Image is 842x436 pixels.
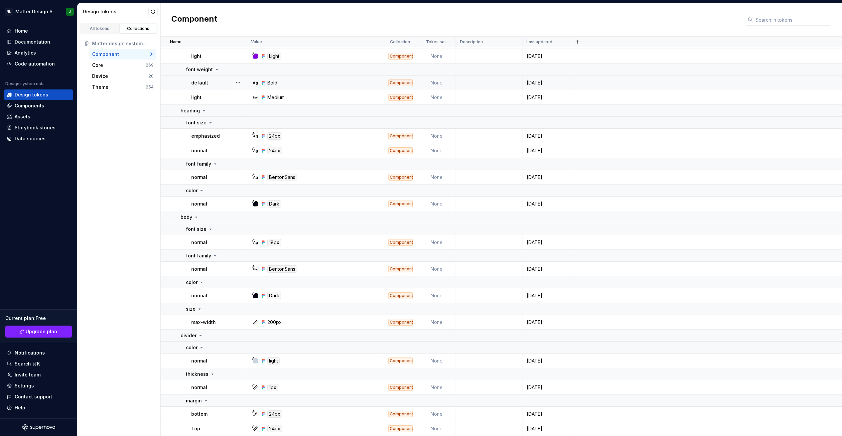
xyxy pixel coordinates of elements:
[4,37,73,47] a: Documentation
[191,79,208,86] p: default
[5,81,45,86] div: Design system data
[388,53,413,60] div: Component
[267,410,282,418] div: 24px
[417,170,456,185] td: None
[15,404,25,411] div: Help
[15,350,45,356] div: Notifications
[388,425,413,432] div: Component
[191,266,207,272] p: normal
[267,94,285,101] div: Medium
[22,424,55,431] svg: Supernova Logo
[15,135,46,142] div: Data sources
[4,26,73,36] a: Home
[523,411,568,417] div: [DATE]
[388,94,413,101] div: Component
[388,411,413,417] div: Component
[4,402,73,413] button: Help
[186,306,196,312] p: size
[186,187,198,194] p: color
[523,384,568,391] div: [DATE]
[523,319,568,326] div: [DATE]
[523,425,568,432] div: [DATE]
[15,113,30,120] div: Assets
[191,201,207,207] p: normal
[15,28,28,34] div: Home
[267,200,281,208] div: Dark
[267,147,282,154] div: 24px
[267,357,280,364] div: light
[388,147,413,154] div: Component
[523,201,568,207] div: [DATE]
[5,315,72,322] div: Current plan : Free
[417,315,456,330] td: None
[523,133,568,139] div: [DATE]
[388,319,413,326] div: Component
[92,40,154,47] div: Matter design system (V4)—DRAFT
[460,39,483,45] p: Description
[191,319,216,326] p: max-width
[523,174,568,181] div: [DATE]
[92,84,108,90] div: Theme
[417,49,456,64] td: None
[92,73,108,79] div: Device
[148,73,154,79] div: 20
[1,4,76,19] button: NLMatter Design SystemJ
[4,359,73,369] button: Search ⌘K
[186,252,211,259] p: font family
[4,122,73,133] a: Storybook stories
[89,49,156,60] button: Component31
[267,265,297,273] div: BentonSans
[69,9,71,14] div: J
[181,214,192,220] p: body
[417,421,456,436] td: None
[83,26,116,31] div: All tokens
[267,239,281,246] div: 18px
[523,94,568,101] div: [DATE]
[753,14,831,26] input: Search in tokens...
[146,63,154,68] div: 269
[15,382,34,389] div: Settings
[191,133,220,139] p: emphasized
[253,175,258,180] div: Ag
[191,384,207,391] p: normal
[171,14,217,26] h2: Component
[5,326,72,338] a: Upgrade plan
[523,266,568,272] div: [DATE]
[267,425,282,432] div: 24px
[186,371,209,377] p: thickness
[267,384,278,391] div: 1px
[186,161,211,167] p: font family
[4,59,73,69] a: Code automation
[523,358,568,364] div: [DATE]
[4,380,73,391] a: Settings
[191,425,200,432] p: Top
[15,371,41,378] div: Invite team
[15,393,52,400] div: Contact support
[181,107,200,114] p: heading
[83,8,148,15] div: Design tokens
[417,288,456,303] td: None
[191,94,202,101] p: light
[191,53,202,60] p: light
[253,240,258,245] div: Ag
[4,89,73,100] a: Design tokens
[388,384,413,391] div: Component
[191,239,207,246] p: normal
[417,143,456,158] td: None
[186,119,207,126] p: font size
[253,148,258,153] div: Ag
[267,132,282,140] div: 24px
[253,80,258,85] div: Ag
[191,411,208,417] p: bottom
[186,344,198,351] p: color
[15,8,58,15] div: Matter Design System
[267,79,277,86] div: Bold
[267,292,281,299] div: Dark
[122,26,155,31] div: Collections
[4,111,73,122] a: Assets
[523,53,568,60] div: [DATE]
[417,197,456,211] td: None
[388,266,413,272] div: Component
[523,292,568,299] div: [DATE]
